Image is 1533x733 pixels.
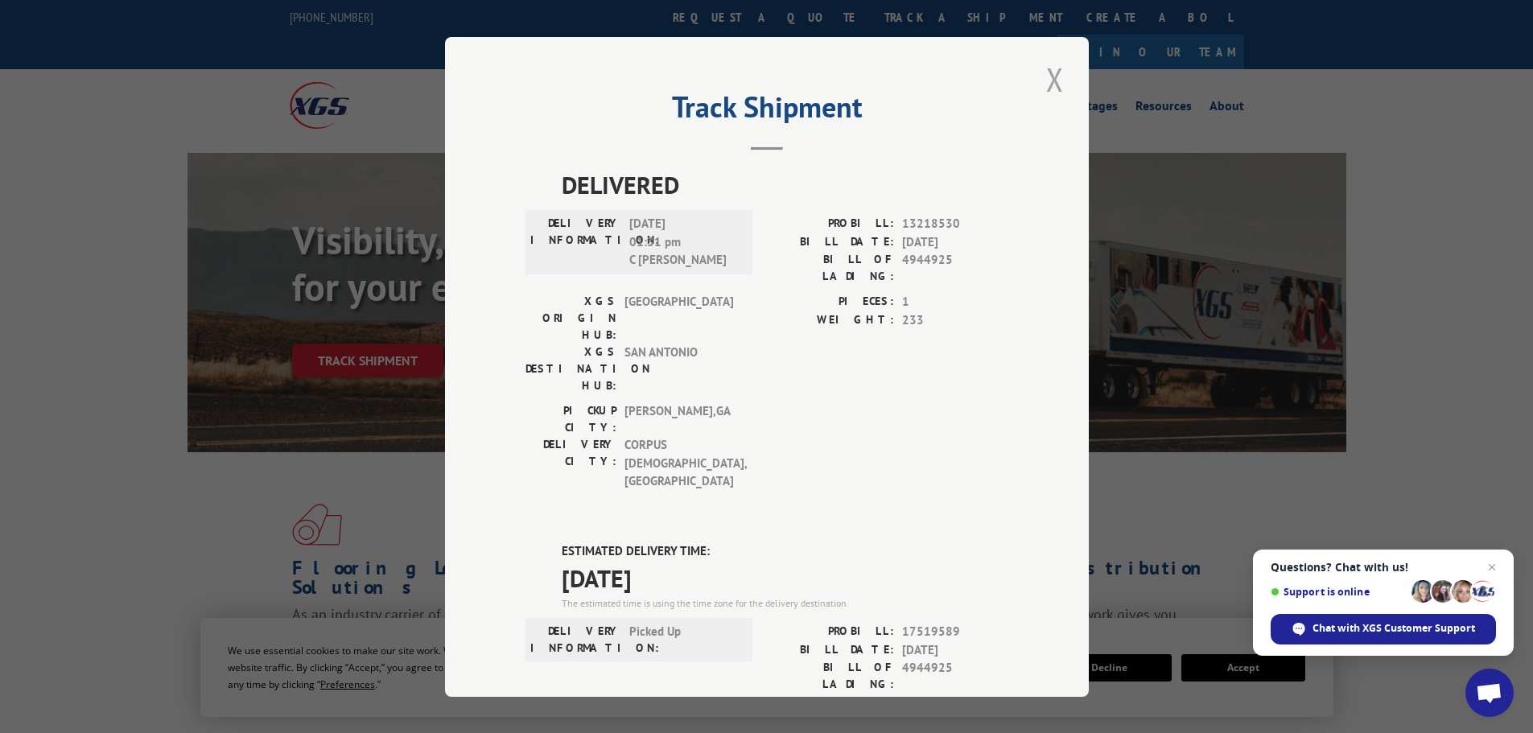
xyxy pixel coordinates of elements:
label: BILL OF LADING: [767,659,894,693]
span: 4944925 [902,659,1008,693]
label: PROBILL: [767,623,894,641]
label: BILL DATE: [767,640,894,659]
span: Chat with XGS Customer Support [1271,614,1496,644]
span: 1 [902,293,1008,311]
label: XGS DESTINATION HUB: [525,344,616,394]
span: 233 [902,311,1008,329]
span: [DATE] 01:31 pm C [PERSON_NAME] [629,215,738,270]
a: Open chat [1465,669,1514,717]
span: Support is online [1271,586,1406,598]
div: The estimated time is using the time zone for the delivery destination. [562,596,1008,611]
label: XGS ORIGIN HUB: [525,293,616,344]
span: [DATE] [562,560,1008,596]
span: 17519589 [902,623,1008,641]
span: 4944925 [902,251,1008,285]
span: CORPUS [DEMOGRAPHIC_DATA] , [GEOGRAPHIC_DATA] [624,436,733,491]
h2: Track Shipment [525,96,1008,126]
label: WEIGHT: [767,311,894,329]
span: SAN ANTONIO [624,344,733,394]
label: BILL DATE: [767,233,894,251]
label: DELIVERY INFORMATION: [530,623,621,657]
label: PICKUP CITY: [525,402,616,436]
span: DELIVERED [562,167,1008,203]
label: ESTIMATED DELIVERY TIME: [562,542,1008,560]
span: [DATE] [902,640,1008,659]
span: Questions? Chat with us! [1271,561,1496,574]
label: PROBILL: [767,215,894,233]
span: [GEOGRAPHIC_DATA] [624,293,733,344]
span: Picked Up [629,623,738,657]
span: [PERSON_NAME] , GA [624,402,733,436]
span: Chat with XGS Customer Support [1313,621,1475,636]
span: 13218530 [902,215,1008,233]
label: DELIVERY INFORMATION: [530,215,621,270]
label: PIECES: [767,293,894,311]
span: [DATE] [902,233,1008,251]
label: BILL OF LADING: [767,251,894,285]
button: Close modal [1041,57,1069,101]
label: DELIVERY CITY: [525,436,616,491]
